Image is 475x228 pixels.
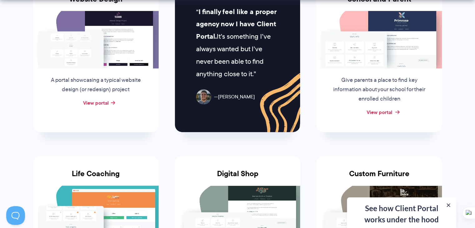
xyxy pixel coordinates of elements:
[196,6,279,80] p: It’s something I’ve always wanted but I’ve never been able to find anything close to it.
[83,99,109,107] a: View portal
[332,76,427,104] p: Give parents a place to find key information about your school for their enrolled children
[175,169,300,186] h3: Digital Shop
[366,108,392,116] a: View portal
[316,169,442,186] h3: Custom Furniture
[196,7,276,42] strong: I finally feel like a proper agency now I have Client Portal.
[6,206,25,225] iframe: Toggle Customer Support
[48,76,143,94] p: A portal showcasing a typical website design (or redesign) project
[214,92,255,102] span: [PERSON_NAME]
[33,169,159,186] h3: Life Coaching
